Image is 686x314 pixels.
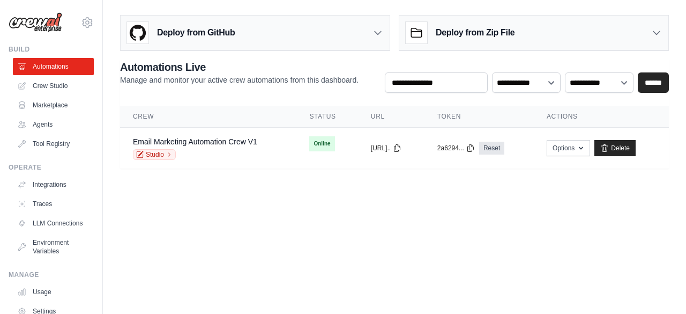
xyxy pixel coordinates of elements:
th: Crew [120,106,296,128]
a: Agents [13,116,94,133]
a: Automations [13,58,94,75]
a: Delete [594,140,636,156]
th: Actions [534,106,669,128]
th: URL [358,106,424,128]
a: Integrations [13,176,94,193]
span: Online [309,136,334,151]
th: Status [296,106,357,128]
a: Reset [479,142,504,155]
button: Options [547,140,590,156]
h3: Deploy from GitHub [157,26,235,39]
h2: Automations Live [120,60,359,75]
img: GitHub Logo [127,22,148,43]
div: Build [9,45,94,54]
a: Environment Variables [13,234,94,260]
a: Crew Studio [13,77,94,94]
div: Manage [9,271,94,279]
a: Usage [13,283,94,301]
a: LLM Connections [13,215,94,232]
a: Tool Registry [13,135,94,152]
button: 2a6294... [437,144,475,152]
a: Marketplace [13,97,94,114]
a: Traces [13,195,94,213]
h3: Deploy from Zip File [436,26,514,39]
div: Operate [9,163,94,172]
img: Logo [9,12,62,33]
a: Email Marketing Automation Crew V1 [133,137,257,146]
th: Token [424,106,534,128]
a: Studio [133,149,176,160]
p: Manage and monitor your active crew automations from this dashboard. [120,75,359,85]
